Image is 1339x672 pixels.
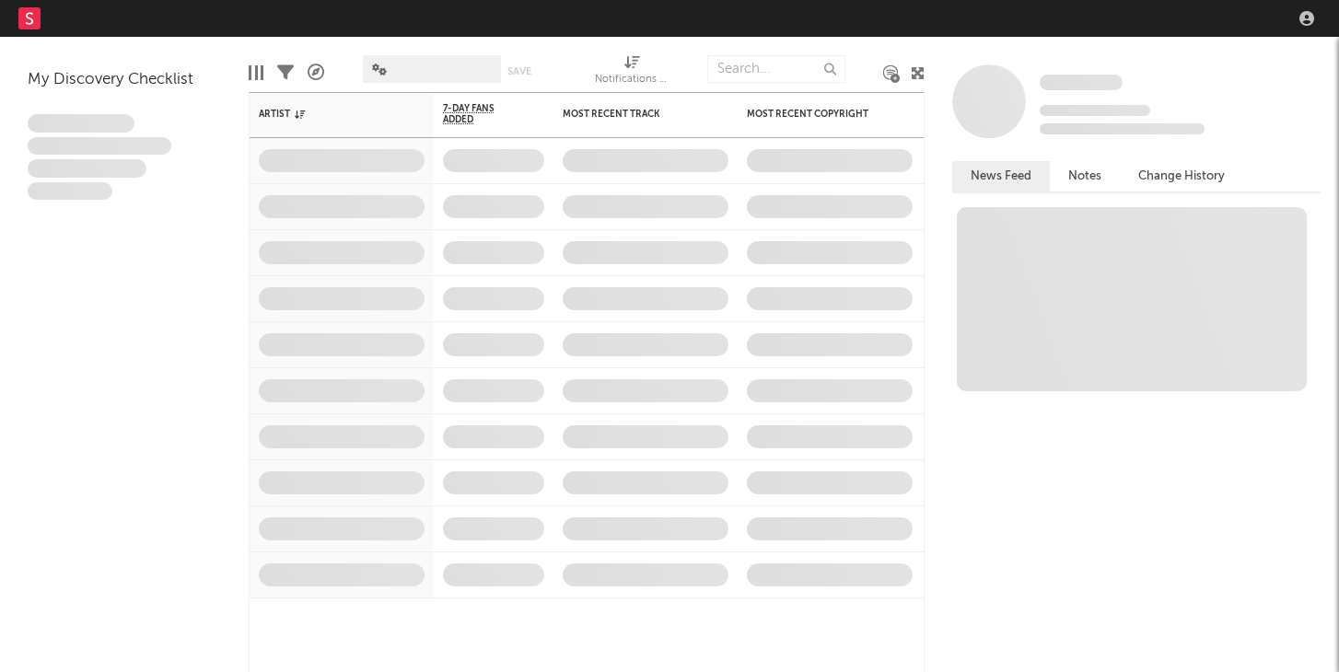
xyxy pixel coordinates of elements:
span: 0 fans last week [1040,123,1205,134]
button: Save [507,66,531,76]
button: Change History [1120,161,1243,191]
input: Search... [707,55,845,83]
div: Artist [259,109,397,120]
div: Most Recent Copyright [747,109,885,120]
span: 7-Day Fans Added [443,103,517,125]
span: Aliquam viverra [28,182,112,201]
div: Notifications (Artist) [595,46,669,99]
div: Edit Columns [249,46,263,99]
span: Integer aliquet in purus et [28,137,171,156]
div: Notifications (Artist) [595,69,669,91]
span: Lorem ipsum dolor [28,114,134,133]
button: Notes [1050,161,1120,191]
a: Some Artist [1040,74,1123,92]
div: A&R Pipeline [308,46,324,99]
div: Filters [277,46,294,99]
button: News Feed [952,161,1050,191]
span: Tracking Since: [DATE] [1040,105,1150,116]
div: Most Recent Track [563,109,701,120]
div: My Discovery Checklist [28,69,221,91]
span: Praesent ac interdum [28,159,146,178]
span: Some Artist [1040,75,1123,90]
